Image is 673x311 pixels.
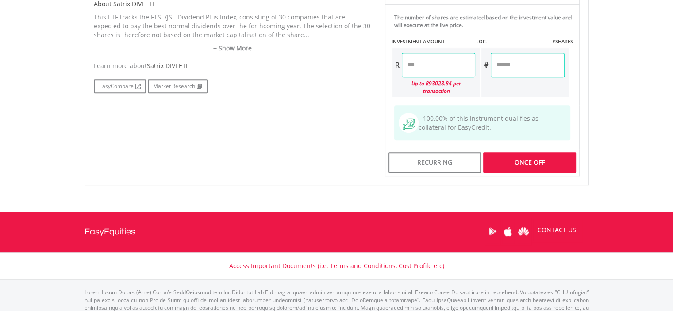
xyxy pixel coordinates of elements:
div: The number of shares are estimated based on the investment value and will execute at the live price. [394,14,576,29]
a: Market Research [148,79,208,93]
span: Satrix DIVI ETF [147,61,189,70]
label: INVESTMENT AMOUNT [392,38,445,45]
a: CONTACT US [531,218,582,242]
a: Apple [500,218,516,245]
div: Up to R93028.84 per transaction [392,77,476,97]
div: Recurring [388,152,481,173]
a: Google Play [485,218,500,245]
p: This ETF tracks the FTSE/JSE Dividend Plus Index, consisting of 30 companies that are expected to... [94,13,372,39]
div: # [481,53,491,77]
a: EasyEquities [85,212,135,252]
a: Huawei [516,218,531,245]
a: + Show More [94,44,372,53]
a: EasyCompare [94,79,146,93]
label: #SHARES [552,38,573,45]
div: Once Off [483,152,576,173]
div: Learn more about [94,61,372,70]
a: Access Important Documents (i.e. Terms and Conditions, Cost Profile etc) [229,261,444,270]
span: 100.00% of this instrument qualifies as collateral for EasyCredit. [419,114,538,131]
img: collateral-qualifying-green.svg [403,118,415,130]
div: R [392,53,402,77]
label: -OR- [477,38,487,45]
